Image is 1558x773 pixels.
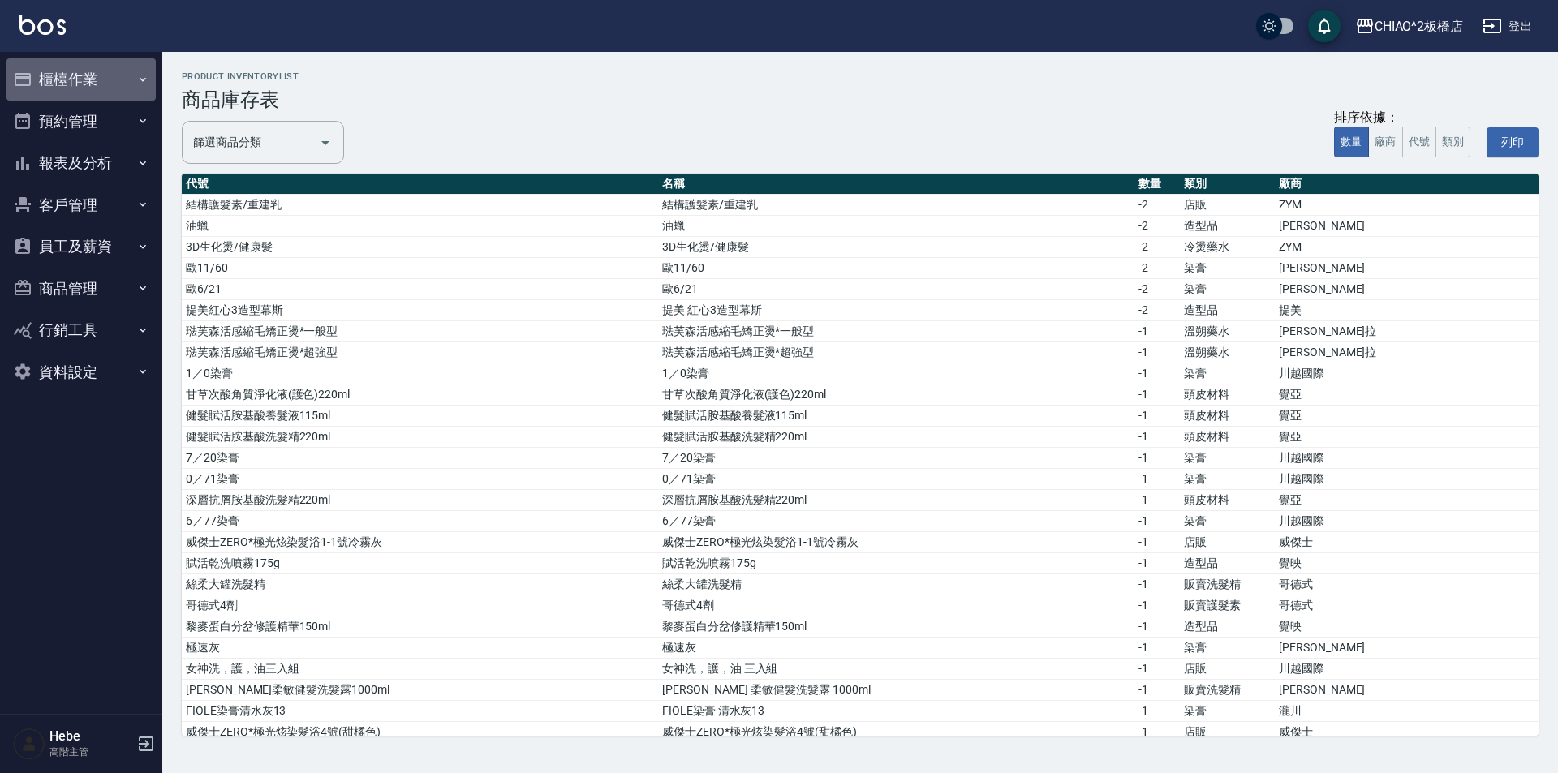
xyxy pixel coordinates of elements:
[1180,342,1275,363] td: 溫朔藥水
[1134,363,1180,384] td: -1
[1180,258,1275,279] td: 染膏
[658,532,1134,553] td: 威傑士ZERO*極光炫染髮浴1-1號冷霧灰
[1275,722,1539,743] td: 威傑士
[658,553,1134,574] td: 賦活乾洗噴霧175g
[1134,216,1180,237] td: -2
[1180,448,1275,469] td: 染膏
[1134,237,1180,258] td: -2
[1275,553,1539,574] td: 覺映
[658,701,1134,722] td: FIOLE染膏 清水灰13
[1275,195,1539,216] td: ZYM
[658,174,1134,195] th: 名稱
[182,384,658,406] td: 甘草次酸角質淨化液(護色)220ml
[658,469,1134,490] td: 0／71染膏
[1134,195,1180,216] td: -2
[182,532,658,553] td: 威傑士ZERO*極光炫染髮浴1-1號冷霧灰
[658,680,1134,701] td: [PERSON_NAME] 柔敏健髮洗髮露 1000ml
[1275,363,1539,384] td: 川越國際
[1180,616,1275,638] td: 造型品
[1134,342,1180,363] td: -1
[1402,127,1437,158] button: 代號
[658,574,1134,595] td: 絲柔大罐洗髮精
[1275,427,1539,448] td: 覺亞
[1275,448,1539,469] td: 川越國際
[1134,574,1180,595] td: -1
[1134,258,1180,279] td: -2
[6,184,156,226] button: 客戶管理
[1275,469,1539,490] td: 川越國際
[1180,553,1275,574] td: 造型品
[182,595,658,616] td: 哥德式4劑
[1180,216,1275,237] td: 造型品
[182,616,658,638] td: 黎麥蛋白分岔修護精華150ml
[1275,258,1539,279] td: [PERSON_NAME]
[1180,300,1275,321] td: 造型品
[182,363,658,384] td: 1／0染膏
[182,321,658,342] td: 琺芙森活感縮毛矯正燙*一般型
[658,342,1134,363] td: 琺芙森活感縮毛矯正燙*超強型
[1134,384,1180,406] td: -1
[1134,680,1180,701] td: -1
[1275,279,1539,300] td: [PERSON_NAME]
[1134,638,1180,659] td: -1
[658,511,1134,532] td: 6／77染膏
[1134,490,1180,511] td: -1
[182,88,1539,111] h3: 商品庫存表
[182,427,658,448] td: 健髮賦活胺基酸洗髮精220ml
[1275,174,1539,195] th: 廠商
[6,101,156,143] button: 預約管理
[658,427,1134,448] td: 健髮賦活胺基酸洗髮精220ml
[1275,701,1539,722] td: 瀧川
[182,659,658,680] td: 女神洗，護，油三入組
[1134,532,1180,553] td: -1
[658,616,1134,638] td: 黎麥蛋白分岔修護精華150ml
[1134,511,1180,532] td: -1
[1275,511,1539,532] td: 川越國際
[1180,680,1275,701] td: 販賣洗髮精
[19,15,66,35] img: Logo
[1180,722,1275,743] td: 店販
[1180,321,1275,342] td: 溫朔藥水
[1180,659,1275,680] td: 店販
[1134,722,1180,743] td: -1
[182,469,658,490] td: 0／71染膏
[6,351,156,393] button: 資料設定
[1275,342,1539,363] td: [PERSON_NAME]拉
[658,195,1134,216] td: 結構護髮素/重建乳
[1180,237,1275,258] td: 冷燙藥水
[182,553,658,574] td: 賦活乾洗噴霧175g
[1275,237,1539,258] td: ZYM
[182,300,658,321] td: 提美紅心3造型幕斯
[1134,616,1180,638] td: -1
[658,258,1134,279] td: 歐11/60
[1275,321,1539,342] td: [PERSON_NAME]拉
[1275,659,1539,680] td: 川越國際
[182,490,658,511] td: 深層抗屑胺基酸洗髮精220ml
[182,216,658,237] td: 油蠟
[1180,490,1275,511] td: 頭皮材料
[1134,659,1180,680] td: -1
[1349,10,1470,43] button: CHIAO^2板橋店
[1180,574,1275,595] td: 販賣洗髮精
[658,384,1134,406] td: 甘草次酸角質淨化液(護色)220ml
[1134,174,1180,195] th: 數量
[658,659,1134,680] td: 女神洗，護，油 三入組
[1275,574,1539,595] td: 哥德式
[658,237,1134,258] td: 3D生化燙/健康髮
[1180,511,1275,532] td: 染膏
[1275,300,1539,321] td: 提美
[1275,638,1539,659] td: [PERSON_NAME]
[189,128,312,157] input: 分類名稱
[6,58,156,101] button: 櫃檯作業
[182,237,658,258] td: 3D生化燙/健康髮
[6,142,156,184] button: 報表及分析
[312,130,338,156] button: Open
[658,321,1134,342] td: 琺芙森活感縮毛矯正燙*一般型
[182,448,658,469] td: 7／20染膏
[182,638,658,659] td: 極速灰
[1134,448,1180,469] td: -1
[1134,427,1180,448] td: -1
[1180,195,1275,216] td: 店販
[658,595,1134,616] td: 哥德式4劑
[1275,595,1539,616] td: 哥德式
